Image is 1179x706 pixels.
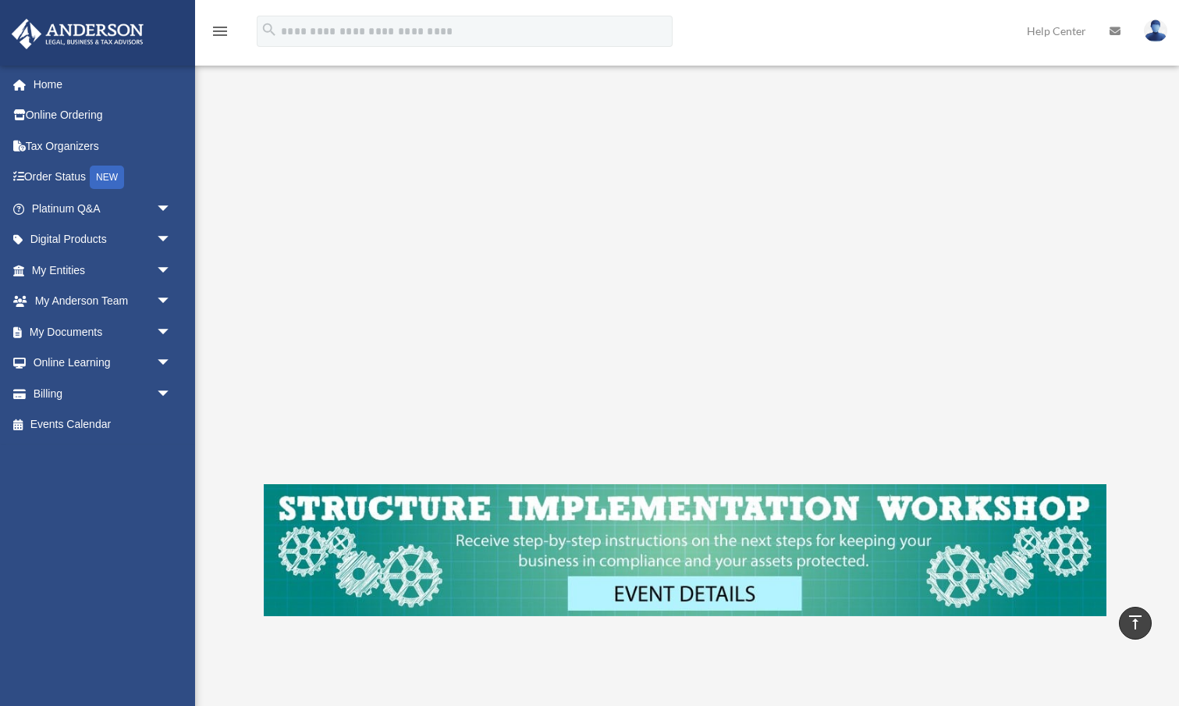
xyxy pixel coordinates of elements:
[156,316,187,348] span: arrow_drop_down
[211,22,229,41] i: menu
[156,224,187,256] span: arrow_drop_down
[1144,20,1167,42] img: User Pic
[11,286,195,317] a: My Anderson Teamarrow_drop_down
[90,166,124,189] div: NEW
[7,19,148,49] img: Anderson Advisors Platinum Portal
[1126,613,1145,632] i: vertical_align_top
[11,193,195,224] a: Platinum Q&Aarrow_drop_down
[11,255,195,286] a: My Entitiesarrow_drop_down
[11,100,195,131] a: Online Ordering
[156,286,187,318] span: arrow_drop_down
[156,255,187,287] span: arrow_drop_down
[11,130,195,162] a: Tax Organizers
[11,409,195,440] a: Events Calendar
[11,348,195,379] a: Online Learningarrow_drop_down
[11,378,195,409] a: Billingarrow_drop_down
[11,224,195,255] a: Digital Productsarrow_drop_down
[11,316,195,348] a: My Documentsarrow_drop_down
[156,378,187,410] span: arrow_drop_down
[1119,607,1152,640] a: vertical_align_top
[156,348,187,380] span: arrow_drop_down
[156,193,187,225] span: arrow_drop_down
[11,162,195,194] a: Order StatusNEW
[211,27,229,41] a: menu
[11,69,195,100] a: Home
[261,21,278,38] i: search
